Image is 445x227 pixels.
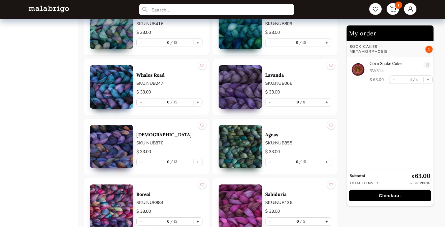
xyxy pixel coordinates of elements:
[265,140,331,146] p: SKU: NUB855
[136,191,202,197] a: Boreal
[219,65,262,109] img: 0.jpg
[370,77,384,83] p: $ 63.00
[350,61,366,78] img: 0.jpg
[136,80,202,87] p: SKU: NUB247
[370,61,420,66] p: Corn Snake Cake
[90,125,133,168] img: 0.jpg
[412,172,430,179] p: 63.00
[265,29,331,36] p: $ 33.00
[139,4,294,15] input: Search...
[389,76,398,84] button: -
[298,40,307,45] label: 15
[219,6,262,49] img: 0.jpg
[265,89,331,96] p: $ 33.00
[322,39,331,47] button: +
[193,39,202,47] button: +
[136,89,202,96] p: $ 33.00
[350,173,365,178] strong: Subtotal
[193,158,202,166] button: +
[170,159,178,164] label: 13
[136,72,202,78] a: Whales Road
[265,208,331,215] p: $ 33.00
[136,20,202,27] p: SKU: NUB416
[410,181,430,185] p: + Shipping
[412,77,418,82] label: 4
[299,219,306,224] label: 5
[395,2,402,9] span: 1
[370,68,420,74] p: SW314
[350,181,379,185] p: Total items : 1
[265,199,331,206] p: SKU: NUB136
[424,76,432,84] button: +
[265,20,331,27] p: SKU: NUB809
[265,72,331,78] a: Lavanda
[136,140,202,146] p: SKU: NUB870
[350,44,408,54] h3: SOCK CAKES - Metamorphosis
[136,208,202,215] p: $ 33.00
[29,6,69,12] img: L5WsItTXhTFtyxb3tkNoXNspfcfOAAWlbXYcuBTUg0FA22wzaAJ6kXiYLTb6coiuTfQf1mE2HwVko7IAAAAASUVORK5CYII=
[298,159,307,164] label: 15
[347,25,434,41] h2: My order
[193,218,202,225] button: +
[193,98,202,106] button: +
[322,158,331,166] button: +
[90,6,133,49] img: 0.jpg
[322,218,331,225] button: +
[170,40,178,45] label: 15
[170,100,178,104] label: 15
[412,174,415,179] span: $
[90,65,133,109] img: 0.jpg
[136,132,202,138] a: [DEMOGRAPHIC_DATA]
[136,199,202,206] p: SKU: NUB884
[136,148,202,155] p: $ 33.00
[265,148,331,155] p: $ 33.00
[347,190,434,201] a: Checkout
[170,219,178,224] label: 15
[425,46,433,53] span: 1
[265,80,331,87] p: SKU: NUB066
[265,191,331,197] a: Sabiduria
[136,29,202,36] p: $ 33.00
[322,98,331,106] button: +
[265,132,331,138] a: Aguas
[299,100,306,104] label: 8
[387,3,399,15] a: 1
[219,125,262,168] img: 0.jpg
[349,190,431,201] button: Checkout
